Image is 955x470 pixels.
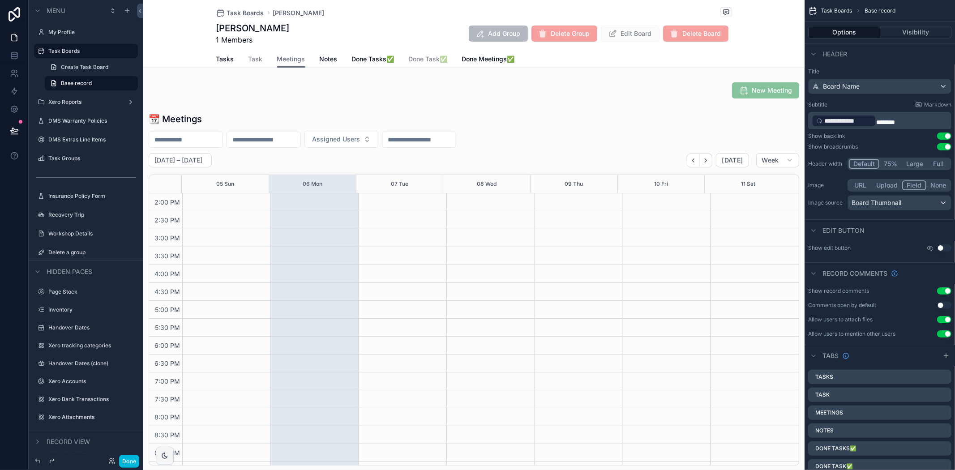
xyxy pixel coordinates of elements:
[48,360,133,367] label: Handover Dates (clone)
[462,51,515,69] a: Done Meetings✅
[808,101,827,108] label: Subtitle
[48,230,133,237] label: Workshop Details
[48,117,133,124] label: DMS Warranty Policies
[248,51,263,69] a: Task
[45,60,138,74] a: Create Task Board
[822,226,865,235] span: Edit button
[822,269,887,278] span: Record comments
[48,249,133,256] label: Delete a group
[48,288,133,295] label: Page Stock
[48,306,133,313] label: Inventory
[61,64,108,71] span: Create Task Board
[808,244,851,252] label: Show edit button
[352,55,394,64] span: Done Tasks✅
[48,414,133,421] label: Xero Attachments
[47,437,90,446] span: Record view
[873,180,902,190] button: Upload
[277,51,305,68] a: Meetings
[216,55,234,64] span: Tasks
[216,9,264,17] a: Task Boards
[48,324,133,331] label: Handover Dates
[924,101,951,108] span: Markdown
[61,80,92,87] span: Base record
[47,267,92,276] span: Hidden pages
[808,68,951,75] label: Title
[45,76,138,90] a: Base record
[879,159,902,169] button: 75%
[48,396,133,403] label: Xero Bank Transactions
[48,29,133,36] label: My Profile
[822,50,847,59] span: Header
[808,199,844,206] label: Image source
[462,55,515,64] span: Done Meetings✅
[815,445,857,452] label: Done Tasks✅
[815,391,830,398] label: Task
[815,427,834,434] label: Notes
[320,51,338,69] a: Notes
[808,302,876,309] div: Comments open by default
[216,22,290,34] h1: [PERSON_NAME]
[808,316,873,323] div: Allow users to attach files
[277,55,305,64] span: Meetings
[902,180,927,190] button: Field
[808,143,858,150] div: Show breadcrumbs
[848,195,951,210] button: Board Thumbnail
[852,198,901,207] span: Board Thumbnail
[48,47,133,55] label: Task Boards
[808,112,951,129] div: scrollable content
[409,55,448,64] span: Done Task✅
[808,79,951,94] button: Board Name
[926,180,950,190] button: None
[119,455,139,468] button: Done
[808,330,895,338] div: Allow users to mention other users
[47,6,65,15] span: Menu
[48,155,133,162] label: Task Groups
[248,55,263,64] span: Task
[48,211,133,218] label: Recovery Trip
[48,136,133,143] label: DMS Extras Line Items
[48,98,120,106] label: Xero Reports
[48,192,133,200] a: Insurance Policy Form
[216,51,234,69] a: Tasks
[808,287,869,295] div: Show record comments
[849,180,873,190] button: URL
[808,132,845,140] div: Show backlink
[320,55,338,64] span: Notes
[927,159,950,169] button: Full
[902,159,927,169] button: Large
[808,160,844,167] label: Header width
[352,51,394,69] a: Done Tasks✅
[822,351,839,360] span: Tabs
[227,9,264,17] span: Task Boards
[48,378,133,385] label: Xero Accounts
[821,7,852,14] span: Task Boards
[915,101,951,108] a: Markdown
[865,7,895,14] span: Base record
[823,82,860,91] span: Board Name
[409,51,448,69] a: Done Task✅
[880,26,952,38] button: Visibility
[273,9,325,17] a: [PERSON_NAME]
[216,34,290,45] span: 1 Members
[808,26,880,38] button: Options
[48,342,133,349] label: Xero tracking categories
[808,182,844,189] label: Image
[849,159,879,169] button: Default
[815,409,843,416] label: Meetings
